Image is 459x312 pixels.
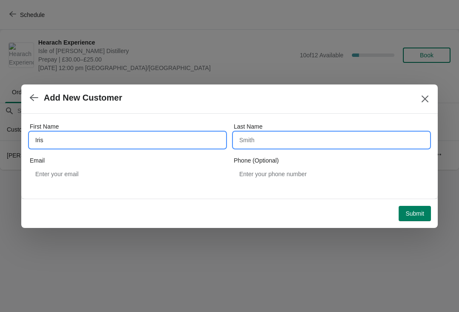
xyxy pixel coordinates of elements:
label: Last Name [234,122,263,131]
label: Email [30,156,45,165]
button: Submit [399,206,431,221]
input: Enter your email [30,166,225,182]
label: First Name [30,122,59,131]
input: Smith [234,132,429,148]
span: Submit [405,210,424,217]
h2: Add New Customer [44,93,122,103]
button: Close [417,91,433,107]
input: Enter your phone number [234,166,429,182]
label: Phone (Optional) [234,156,279,165]
input: John [30,132,225,148]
